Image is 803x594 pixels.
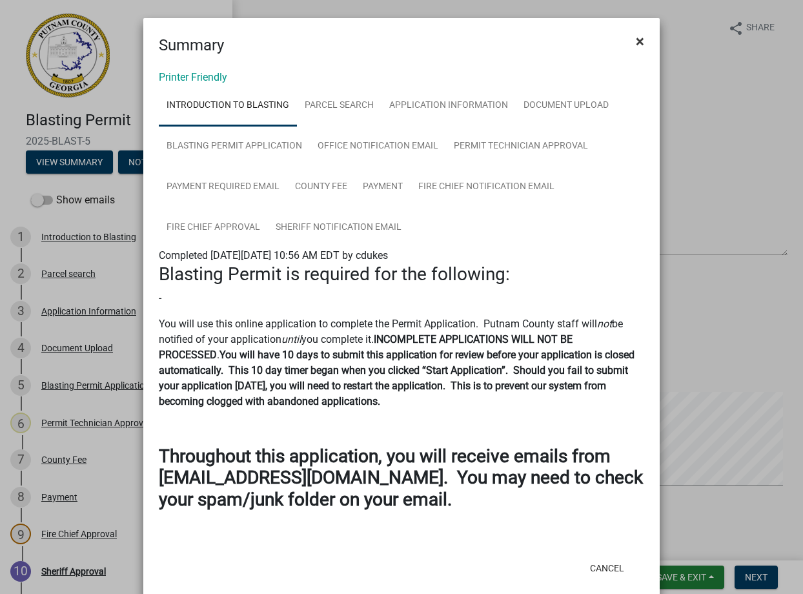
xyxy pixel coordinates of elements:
[159,291,644,306] p: -
[597,318,612,330] i: not
[268,207,409,249] a: Sheriff Notification Email
[159,349,635,407] strong: You will have 10 days to submit this application for review before your application is closed aut...
[159,167,287,208] a: Payment Required Email
[297,85,381,127] a: Parcel search
[159,249,388,261] span: Completed [DATE][DATE] 10:56 AM EDT by cdukes
[159,316,644,409] p: You will use this online application to complete the Permit Application. Putnam County staff will...
[287,167,355,208] a: County Fee
[310,126,446,167] a: Office Notification Email
[159,263,644,285] h3: Blasting Permit is required for the following:
[625,23,655,59] button: Close
[159,71,227,83] a: Printer Friendly
[159,34,224,57] h4: Summary
[580,557,635,580] button: Cancel
[159,446,643,510] strong: Throughout this application, you will receive emails from [EMAIL_ADDRESS][DOMAIN_NAME]. You may n...
[636,32,644,50] span: ×
[159,333,573,361] strong: INCOMPLETE APPLICATIONS WILL NOT BE PROCESSED
[355,167,411,208] a: Payment
[516,85,616,127] a: Document Upload
[281,333,301,345] i: until
[159,207,268,249] a: Fire Chief Approval
[446,126,596,167] a: Permit Technician Approval
[411,167,562,208] a: Fire Chief Notification Email
[159,126,310,167] a: Blasting Permit Application
[381,85,516,127] a: Application Information
[159,85,297,127] a: Introduction to Blasting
